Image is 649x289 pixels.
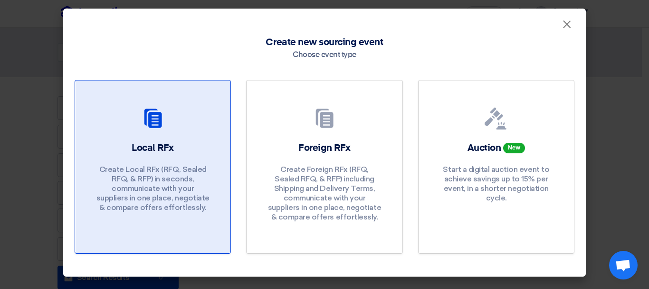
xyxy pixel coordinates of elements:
p: Create Local RFx (RFQ, Sealed RFQ, & RFP) in seconds, communicate with your suppliers in one plac... [96,165,210,212]
h2: Local RFx [132,141,174,155]
p: Create Foreign RFx (RFQ, Sealed RFQ, & RFP) including Shipping and Delivery Terms, communicate wi... [267,165,382,222]
a: Local RFx Create Local RFx (RFQ, Sealed RFQ, & RFP) in seconds, communicate with your suppliers i... [75,80,231,254]
a: Foreign RFx Create Foreign RFx (RFQ, Sealed RFQ, & RFP) including Shipping and Delivery Terms, co... [246,80,402,254]
h2: Foreign RFx [298,141,351,155]
div: Open chat [609,251,638,279]
p: Start a digital auction event to achieve savings up to 15% per event, in a shorter negotiation cy... [439,165,553,203]
span: New [503,143,525,153]
span: Auction [468,143,501,153]
div: Choose event type [293,50,356,61]
span: × [562,17,572,36]
span: Create new sourcing event [266,35,383,50]
a: Auction New Start a digital auction event to achieve savings up to 15% per event, in a shorter ne... [418,80,574,254]
button: Close [554,15,579,34]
